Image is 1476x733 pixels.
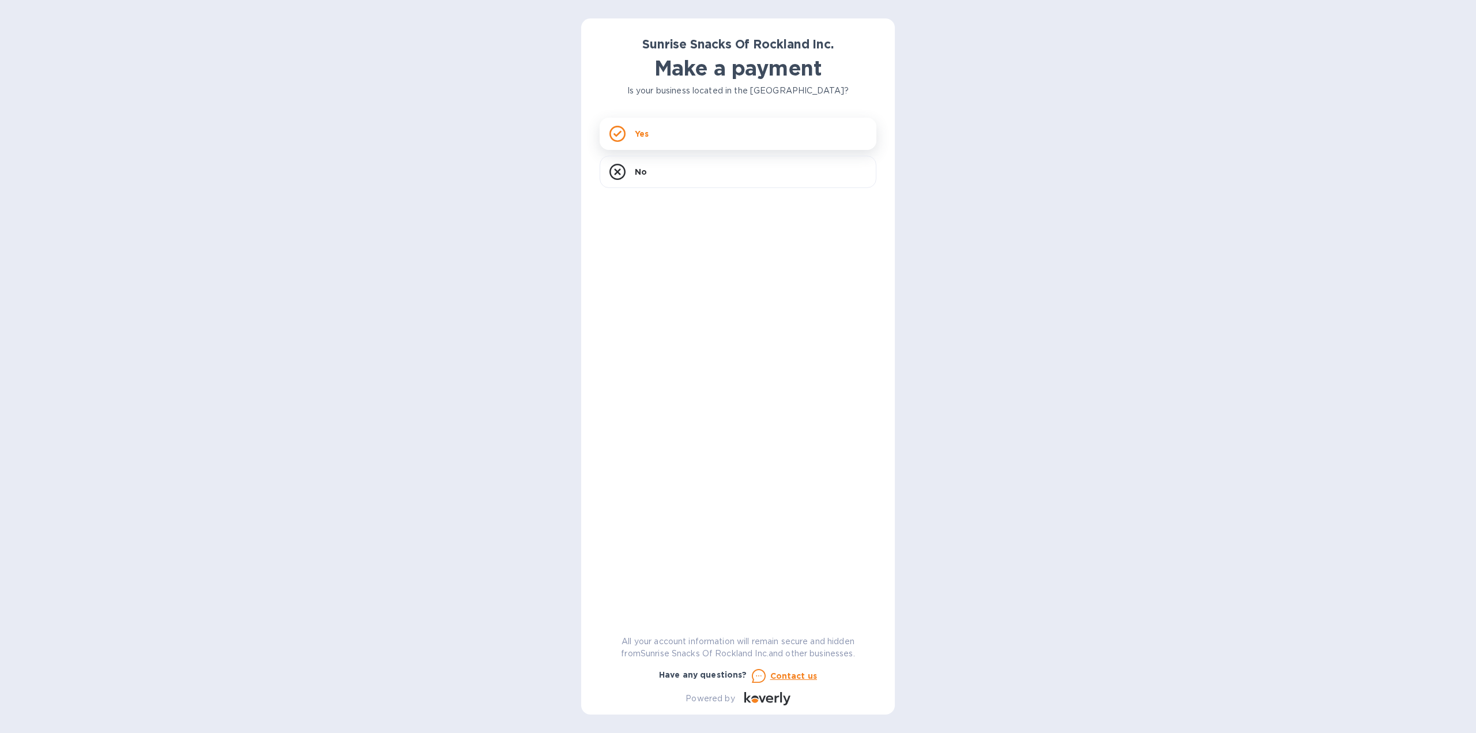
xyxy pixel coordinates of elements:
b: Sunrise Snacks Of Rockland Inc. [642,37,834,51]
p: Powered by [686,693,735,705]
h1: Make a payment [600,56,876,80]
p: No [635,166,647,178]
u: Contact us [770,671,818,681]
b: Have any questions? [659,670,747,679]
p: Is your business located in the [GEOGRAPHIC_DATA]? [600,85,876,97]
p: All your account information will remain secure and hidden from Sunrise Snacks Of Rockland Inc. a... [600,636,876,660]
p: Yes [635,128,649,140]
